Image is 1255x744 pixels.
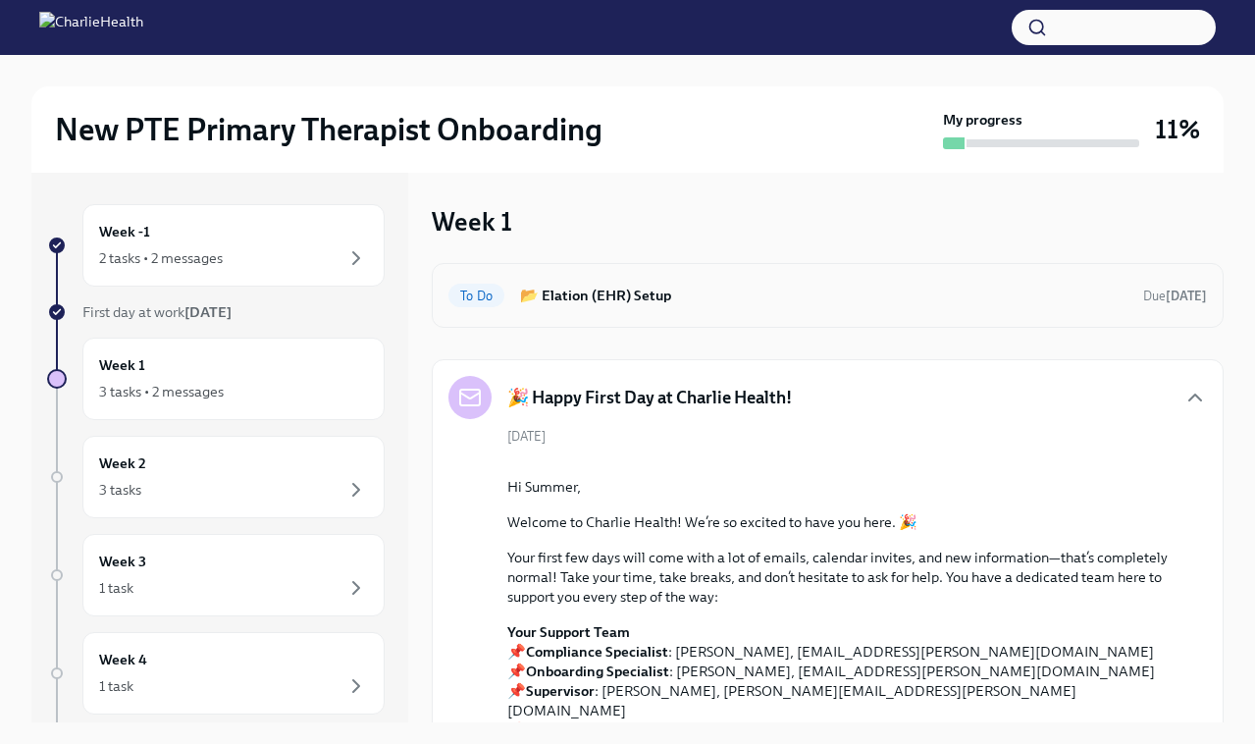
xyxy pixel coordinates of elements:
[507,623,630,641] strong: Your Support Team
[507,427,546,446] span: [DATE]
[184,303,232,321] strong: [DATE]
[526,663,669,680] strong: Onboarding Specialist
[99,676,133,696] div: 1 task
[1155,112,1200,147] h3: 11%
[99,248,223,268] div: 2 tasks • 2 messages
[943,110,1022,130] strong: My progress
[507,512,1176,532] p: Welcome to Charlie Health! We’re so excited to have you here. 🎉
[82,303,232,321] span: First day at work
[99,354,145,376] h6: Week 1
[99,382,224,401] div: 3 tasks • 2 messages
[526,643,668,661] strong: Compliance Specialist
[47,632,385,715] a: Week 41 task
[99,480,141,500] div: 3 tasks
[47,338,385,420] a: Week 13 tasks • 2 messages
[99,649,147,670] h6: Week 4
[1166,289,1207,303] strong: [DATE]
[47,436,385,518] a: Week 23 tasks
[1143,287,1207,305] span: October 10th, 2025 10:00
[448,280,1207,311] a: To Do📂 Elation (EHR) SetupDue[DATE]
[99,578,133,598] div: 1 task
[448,289,504,303] span: To Do
[507,386,792,409] h5: 🎉 Happy First Day at Charlie Health!
[39,12,143,43] img: CharlieHealth
[520,285,1127,306] h6: 📂 Elation (EHR) Setup
[432,204,512,239] h3: Week 1
[99,452,146,474] h6: Week 2
[47,534,385,616] a: Week 31 task
[507,548,1176,607] p: Your first few days will come with a lot of emails, calendar invites, and new information—that’s ...
[526,682,595,700] strong: Supervisor
[47,302,385,322] a: First day at work[DATE]
[526,721,580,739] strong: Mentor:
[507,477,1176,497] p: Hi Summer,
[99,551,146,572] h6: Week 3
[99,221,150,242] h6: Week -1
[47,204,385,287] a: Week -12 tasks • 2 messages
[55,110,602,149] h2: New PTE Primary Therapist Onboarding
[1143,289,1207,303] span: Due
